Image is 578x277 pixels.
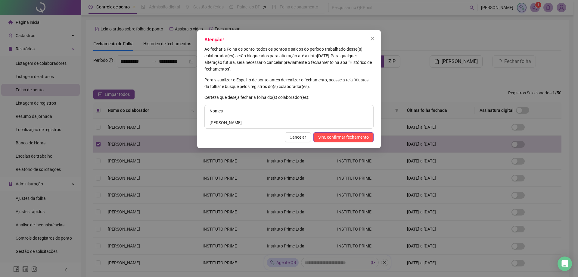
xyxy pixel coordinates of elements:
[204,95,309,100] span: Certeza que deseja fechar a folha do(s) colaborador(es):
[204,46,374,72] p: [DATE] .
[205,117,373,128] li: [PERSON_NAME]
[210,109,223,113] span: Nomes
[204,37,224,42] span: Atenção!
[285,132,311,142] button: Cancelar
[204,47,362,58] span: Ao fechar a Folha de ponto, todos os pontos e saldos do período trabalhado desse(s) colaborador(e...
[370,36,375,41] span: close
[318,134,369,140] span: Sim, confirmar fechamento
[290,134,306,140] span: Cancelar
[204,77,368,89] span: Para visualizar o Espelho de ponto antes de realizar o fechamento, acesse a tela "Ajustes da folh...
[558,257,572,271] div: Open Intercom Messenger
[368,34,377,43] button: Close
[313,132,374,142] button: Sim, confirmar fechamento
[204,53,372,71] span: Para qualquer alteração futura, será necessário cancelar previamente o fechamento na aba "Históri...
